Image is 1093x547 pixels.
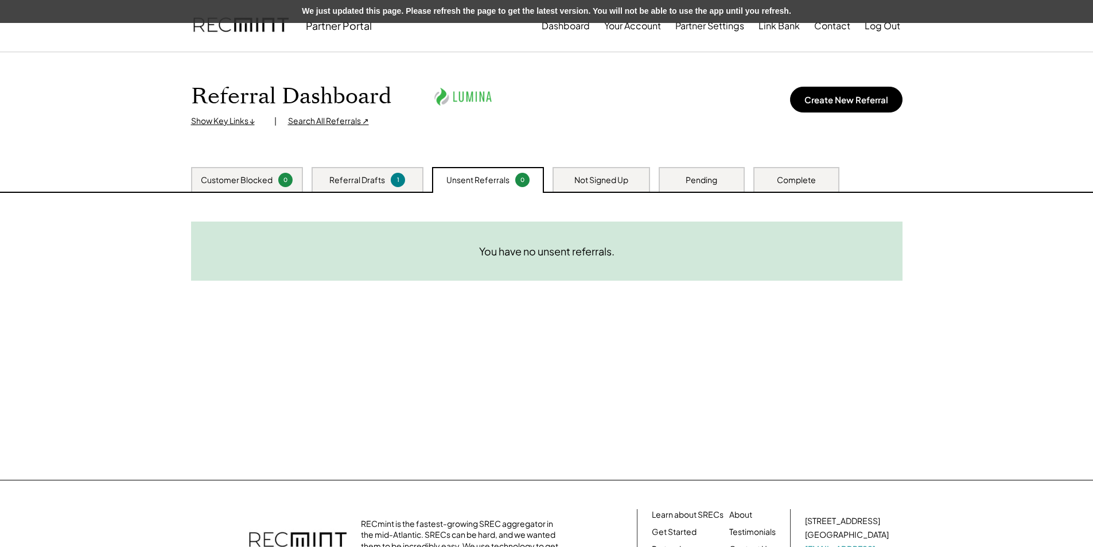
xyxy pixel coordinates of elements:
[790,87,903,112] button: Create New Referral
[574,174,628,186] div: Not Signed Up
[201,174,273,186] div: Customer Blocked
[675,14,744,37] button: Partner Settings
[280,176,291,184] div: 0
[729,509,752,521] a: About
[329,174,385,186] div: Referral Drafts
[392,176,403,184] div: 1
[604,14,661,37] button: Your Account
[306,19,372,32] div: Partner Portal
[191,115,263,127] div: Show Key Links ↓
[274,115,277,127] div: |
[777,174,816,186] div: Complete
[814,14,850,37] button: Contact
[759,14,800,37] button: Link Bank
[191,83,391,110] h1: Referral Dashboard
[542,14,590,37] button: Dashboard
[479,245,614,258] div: You have no unsent referrals.
[517,176,528,184] div: 0
[729,526,776,538] a: Testimonials
[805,515,880,527] div: [STREET_ADDRESS]
[865,14,900,37] button: Log Out
[652,509,724,521] a: Learn about SRECs
[288,115,369,127] div: Search All Referrals ↗
[431,81,495,112] img: lumina.png
[805,529,889,541] div: [GEOGRAPHIC_DATA]
[686,174,717,186] div: Pending
[193,6,289,45] img: recmint-logotype%403x.png
[652,526,697,538] a: Get Started
[446,174,509,186] div: Unsent Referrals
